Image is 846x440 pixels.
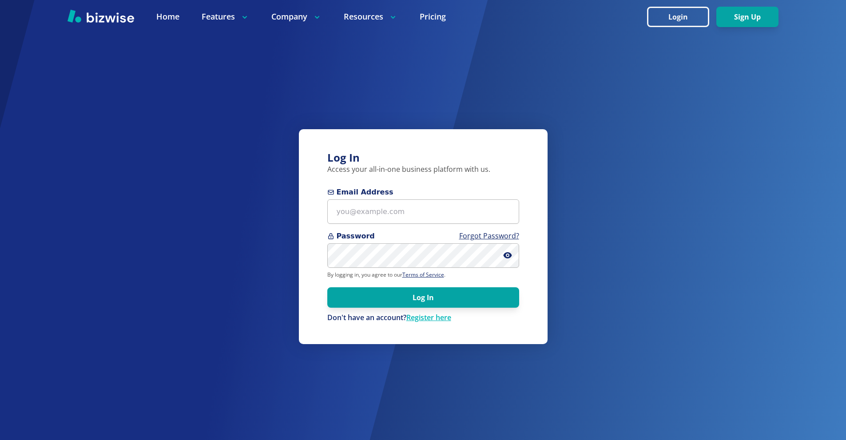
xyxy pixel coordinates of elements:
[327,231,519,242] span: Password
[327,287,519,308] button: Log In
[327,313,519,323] p: Don't have an account?
[327,165,519,174] p: Access your all-in-one business platform with us.
[716,13,778,21] a: Sign Up
[327,187,519,198] span: Email Address
[420,11,446,22] a: Pricing
[647,13,716,21] a: Login
[327,313,519,323] div: Don't have an account?Register here
[647,7,709,27] button: Login
[68,9,134,23] img: Bizwise Logo
[716,7,778,27] button: Sign Up
[202,11,249,22] p: Features
[459,231,519,241] a: Forgot Password?
[402,271,444,278] a: Terms of Service
[406,313,451,322] a: Register here
[327,271,519,278] p: By logging in, you agree to our .
[344,11,397,22] p: Resources
[327,199,519,224] input: you@example.com
[327,151,519,165] h3: Log In
[271,11,322,22] p: Company
[156,11,179,22] a: Home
